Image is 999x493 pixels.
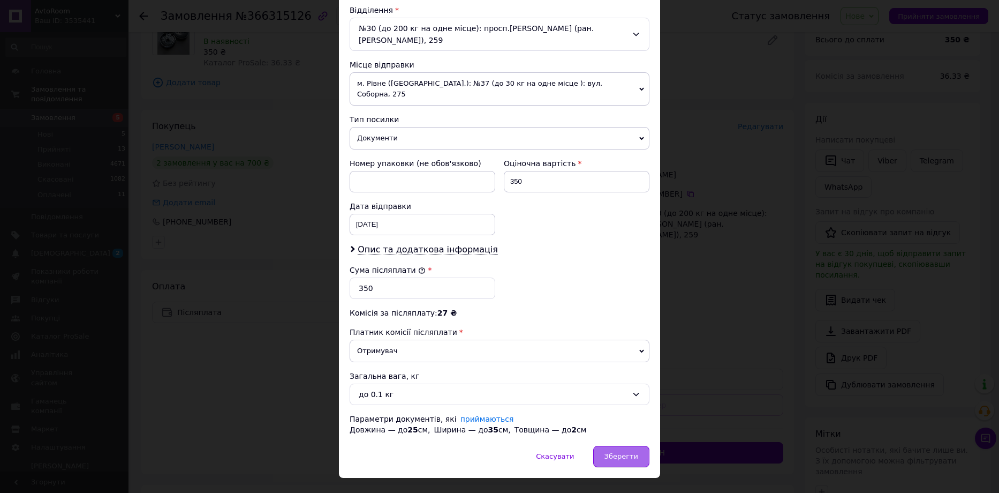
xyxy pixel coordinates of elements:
span: 25 [407,425,418,434]
a: приймаються [460,415,514,423]
span: Документи [350,127,649,150]
span: 27 ₴ [437,309,457,317]
div: Номер упаковки (не обов'язково) [350,158,495,169]
span: Тип посилки [350,115,399,124]
div: Оціночна вартість [504,158,649,169]
div: Параметри документів, які Довжина — до см, Ширина — до см, Товщина — до см [350,414,649,435]
div: Загальна вага, кг [350,371,649,382]
label: Сума післяплати [350,266,426,274]
span: м. Рівне ([GEOGRAPHIC_DATA].): №37 (до 30 кг на одне місце ): вул. Соборна, 275 [350,72,649,106]
div: до 0.1 кг [359,389,627,400]
span: Отримувач [350,340,649,362]
div: Відділення [350,5,649,16]
span: Опис та додаткова інформація [358,244,498,255]
div: Дата відправки [350,201,495,212]
span: 35 [488,425,498,434]
span: 2 [571,425,577,434]
div: Комісія за післяплату: [350,308,649,318]
span: Зберегти [604,452,638,460]
span: Місце відправки [350,61,414,69]
span: Скасувати [536,452,574,460]
span: Платник комісії післяплати [350,328,457,337]
div: №30 (до 200 кг на одне місце): просп.[PERSON_NAME] (ран. [PERSON_NAME]), 259 [350,18,649,51]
